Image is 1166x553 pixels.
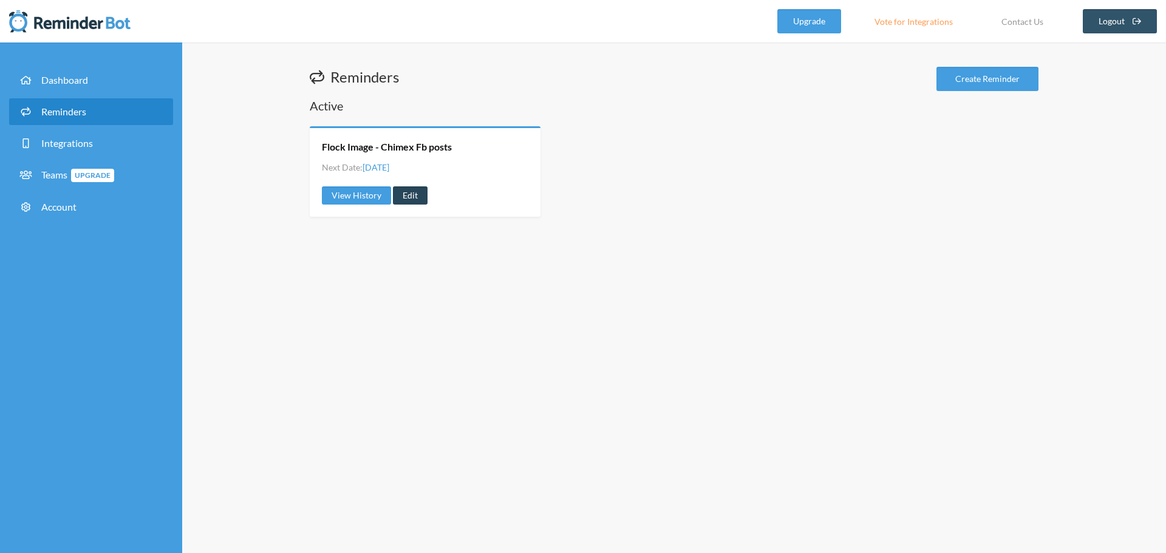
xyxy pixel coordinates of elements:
a: Vote for Integrations [859,9,968,33]
a: Flock Image - Chimex Fb posts [322,140,452,154]
a: Integrations [9,130,173,157]
a: Dashboard [9,67,173,93]
h1: Reminders [310,67,399,87]
span: Reminders [41,106,86,117]
span: Account [41,201,77,212]
a: Edit [393,186,428,205]
span: Upgrade [71,169,114,182]
a: Reminders [9,98,173,125]
a: Contact Us [986,9,1059,33]
a: Account [9,194,173,220]
a: Create Reminder [936,67,1038,91]
a: TeamsUpgrade [9,161,173,189]
img: Reminder Bot [9,9,131,33]
a: Logout [1083,9,1157,33]
span: Integrations [41,137,93,149]
h2: Active [310,97,1038,114]
a: Upgrade [777,9,841,33]
span: Dashboard [41,74,88,86]
li: Next Date: [322,161,389,174]
span: [DATE] [363,162,389,172]
a: View History [322,186,391,205]
span: Teams [41,169,114,180]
